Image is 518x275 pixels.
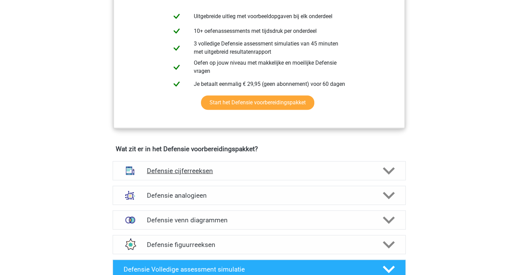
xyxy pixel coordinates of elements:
h4: Defensie figuurreeksen [147,241,371,249]
img: figuurreeksen [121,236,139,253]
a: figuurreeksen Defensie figuurreeksen [110,235,408,254]
a: cijferreeksen Defensie cijferreeksen [110,161,408,180]
h4: Defensie analogieen [147,192,371,199]
h4: Defensie venn diagrammen [147,216,371,224]
h4: Defensie cijferreeksen [147,167,371,175]
img: cijferreeksen [121,162,139,180]
a: Start het Defensie voorbereidingspakket [201,95,314,110]
a: venn diagrammen Defensie venn diagrammen [110,210,408,230]
img: analogieen [121,186,139,204]
h4: Defensie Volledige assessment simulatie [124,265,371,273]
h4: Wat zit er in het Defensie voorbereidingspakket? [116,145,403,153]
a: analogieen Defensie analogieen [110,186,408,205]
img: venn diagrammen [121,211,139,229]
